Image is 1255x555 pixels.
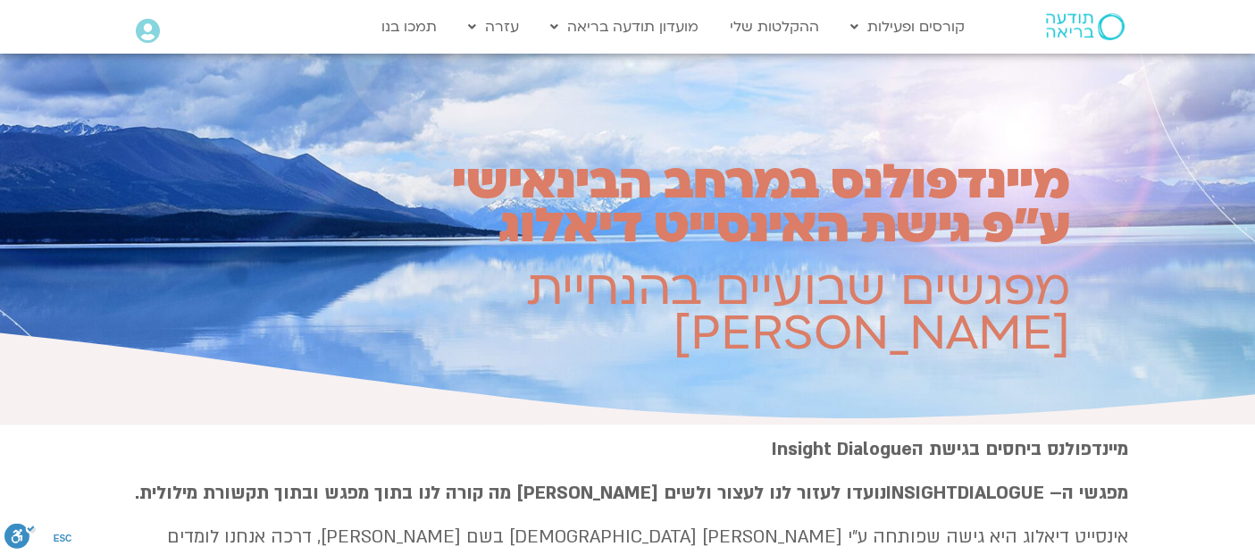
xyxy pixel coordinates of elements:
strong: Insight Dialogue [772,437,912,461]
strong: – INSIGHT [886,481,1062,505]
img: תודעה בריאה [1046,13,1125,40]
h1: מפגשים שבועיים בהנחיית [PERSON_NAME] [186,267,1070,356]
strong: DIALOGUE [958,481,1044,505]
strong: מפגשי ה [1062,481,1128,505]
a: עזרה [459,10,528,44]
a: קורסים ופעילות [841,10,974,44]
a: ההקלטות שלי [721,10,828,44]
h1: מיינדפולנס במרחב הבינאישי ע"פ גישת האינסייט דיאלוג [186,161,1070,249]
a: מועדון תודעה בריאה [541,10,707,44]
strong: מיינדפולנס ביחסים בגישת ה [912,437,1128,461]
strong: נועדו לעזור לנו לעצור ולשים [PERSON_NAME] מה קורה לנו בתוך מפגש ובתוך תקשורת מילולית. [135,481,886,505]
a: תמכו בנו [372,10,446,44]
